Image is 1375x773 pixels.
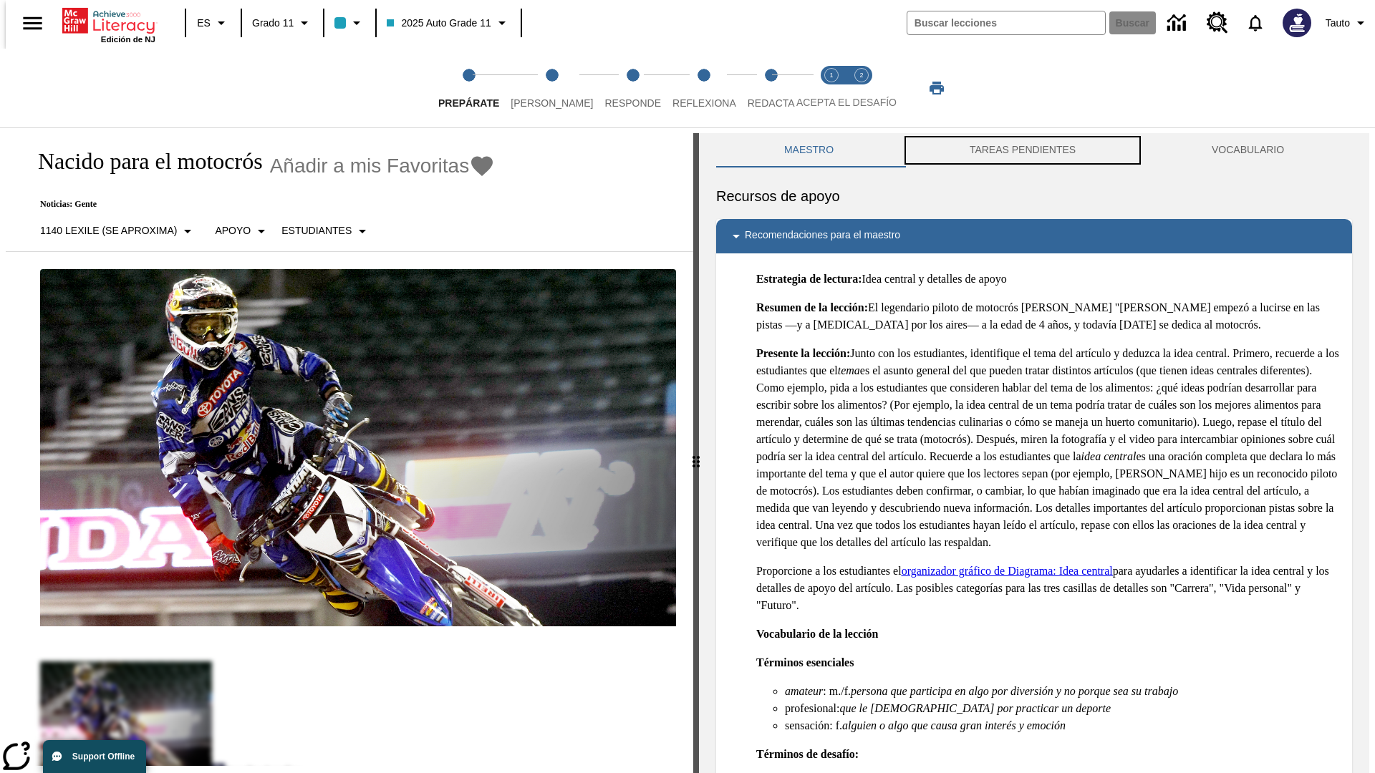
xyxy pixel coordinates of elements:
[1274,4,1320,42] button: Escoja un nuevo avatar
[190,10,236,36] button: Lenguaje: ES, Selecciona un idioma
[209,218,276,244] button: Tipo de apoyo, Apoyo
[745,228,900,245] p: Recomendaciones para el maestro
[252,16,294,31] span: Grado 11
[270,155,470,178] span: Añadir a mis Favoritas
[851,685,1178,697] em: persona que participa en algo por diversión y no porque sea su trabajo
[1320,10,1375,36] button: Perfil/Configuración
[716,219,1352,253] div: Recomendaciones para el maestro
[785,683,1341,700] li: : m./f.
[693,133,699,773] div: Pulsa la tecla de intro o la barra espaciadora y luego presiona las flechas de derecha e izquierd...
[246,10,319,36] button: Grado: Grado 11, Elige un grado
[716,133,1352,167] div: Instructional Panel Tabs
[499,49,604,127] button: Lee step 2 of 5
[381,10,516,36] button: Clase: 2025 Auto Grade 11, Selecciona una clase
[756,345,1341,551] p: Junto con los estudiantes, identifique el tema del artículo y deduzca la idea central. Primero, r...
[842,719,1066,731] em: alguien o algo que causa gran interés y emoción
[756,271,1341,288] p: Idea central y detalles de apoyo
[1081,450,1137,462] em: idea central
[716,185,1352,208] h6: Recursos de apoyo
[756,628,879,640] strong: Vocabulario de la lección
[902,133,1144,167] button: TAREAS PENDIENTES
[62,5,155,44] div: Portada
[736,49,806,127] button: Redacta step 5 of 5
[1198,4,1237,42] a: Centro de recursos, Se abrirá en una pestaña nueva.
[604,97,661,109] span: Responde
[511,97,593,109] span: [PERSON_NAME]
[811,49,852,127] button: Acepta el desafío lee step 1 of 2
[40,223,177,238] p: 1140 Lexile (Se aproxima)
[1144,133,1352,167] button: VOCABULARIO
[197,16,211,31] span: ES
[593,49,672,127] button: Responde step 3 of 5
[839,702,1111,714] em: que le [DEMOGRAPHIC_DATA] por practicar un deporte
[6,133,693,766] div: reading
[902,565,1113,577] a: organizador gráfico de Diagrama: Idea central
[438,97,499,109] span: Prepárate
[756,656,854,669] strong: Términos esenciales
[914,75,960,101] button: Imprimir
[796,97,897,108] span: ACEPTA EL DESAFÍO
[661,49,748,127] button: Reflexiona step 4 of 5
[829,72,833,79] text: 1
[329,10,371,36] button: El color de la clase es azul claro. Cambiar el color de la clase.
[838,364,860,376] em: tema
[1326,16,1350,31] span: Tauto
[34,218,202,244] button: Seleccione Lexile, 1140 Lexile (Se aproxima)
[785,717,1341,734] li: sensación: f.
[785,700,1341,717] li: profesional:
[841,49,882,127] button: Acepta el desafío contesta step 2 of 2
[72,752,135,762] span: Support Offline
[756,563,1341,614] p: Proporcione a los estudiantes el para ayudarles a identificar la idea central y los detalles de a...
[101,35,155,44] span: Edición de NJ
[907,11,1105,34] input: Buscar campo
[672,97,736,109] span: Reflexiona
[23,148,263,175] h1: Nacido para el motocrós
[699,133,1369,773] div: activity
[43,740,146,773] button: Support Offline
[1283,9,1311,37] img: Avatar
[756,748,859,760] strong: Términos de desafío:
[23,199,495,210] p: Noticias: Gente
[756,299,1341,334] p: El legendario piloto de motocrós [PERSON_NAME] "[PERSON_NAME] empezó a lucirse en las pistas —y a...
[281,223,352,238] p: Estudiantes
[756,301,868,313] strong: Resumen de la lección:
[215,223,251,238] p: Apoyo
[1159,4,1198,43] a: Centro de información
[427,49,511,127] button: Prepárate step 1 of 5
[276,218,377,244] button: Seleccionar estudiante
[716,133,902,167] button: Maestro
[1237,4,1274,42] a: Notificaciones
[785,685,823,697] em: amateur
[11,2,54,44] button: Abrir el menú lateral
[859,72,863,79] text: 2
[756,347,850,359] strong: Presente la lección:
[756,273,862,285] strong: Estrategia de lectura:
[40,269,676,627] img: El corredor de motocrós James Stewart vuela por los aires en su motocicleta de montaña
[748,97,795,109] span: Redacta
[270,153,496,178] button: Añadir a mis Favoritas - Nacido para el motocrós
[387,16,491,31] span: 2025 Auto Grade 11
